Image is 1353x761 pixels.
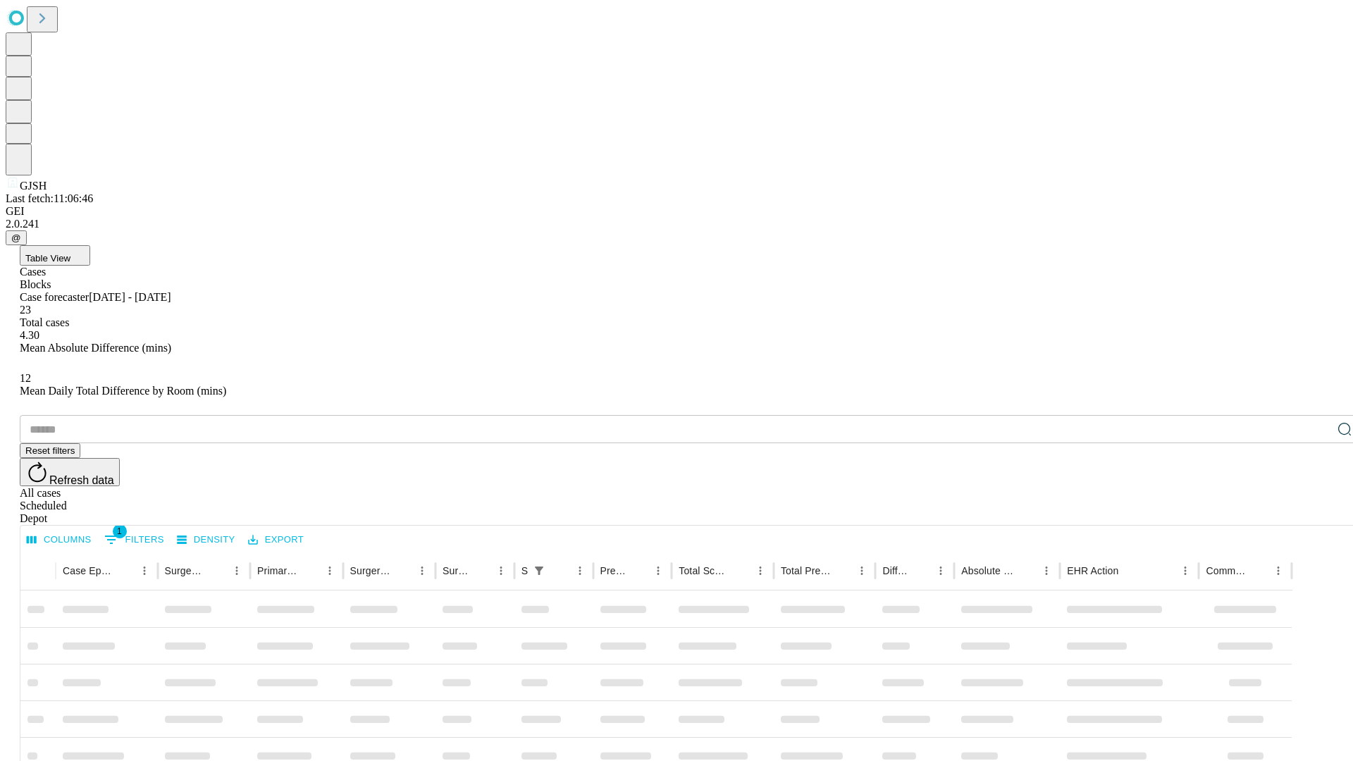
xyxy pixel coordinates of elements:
[1175,561,1195,581] button: Menu
[931,561,951,581] button: Menu
[529,561,549,581] button: Show filters
[1249,561,1268,581] button: Sort
[25,445,75,456] span: Reset filters
[471,561,491,581] button: Sort
[911,561,931,581] button: Sort
[300,561,320,581] button: Sort
[11,233,21,243] span: @
[491,561,511,581] button: Menu
[173,529,239,551] button: Density
[63,565,113,576] div: Case Epic Id
[781,565,832,576] div: Total Predicted Duration
[20,372,31,384] span: 12
[135,561,154,581] button: Menu
[1017,561,1037,581] button: Sort
[115,561,135,581] button: Sort
[629,561,648,581] button: Sort
[529,561,549,581] div: 1 active filter
[207,561,227,581] button: Sort
[113,524,127,538] span: 1
[679,565,729,576] div: Total Scheduled Duration
[20,329,39,341] span: 4.30
[23,529,95,551] button: Select columns
[6,218,1347,230] div: 2.0.241
[412,561,432,581] button: Menu
[165,565,206,576] div: Surgeon Name
[521,565,528,576] div: Scheduled In Room Duration
[648,561,668,581] button: Menu
[20,458,120,486] button: Refresh data
[320,561,340,581] button: Menu
[393,561,412,581] button: Sort
[570,561,590,581] button: Menu
[101,528,168,551] button: Show filters
[350,565,391,576] div: Surgery Name
[750,561,770,581] button: Menu
[1206,565,1247,576] div: Comments
[6,192,93,204] span: Last fetch: 11:06:46
[20,316,69,328] span: Total cases
[1268,561,1288,581] button: Menu
[25,253,70,264] span: Table View
[20,245,90,266] button: Table View
[550,561,570,581] button: Sort
[961,565,1015,576] div: Absolute Difference
[20,291,89,303] span: Case forecaster
[20,180,47,192] span: GJSH
[20,385,226,397] span: Mean Daily Total Difference by Room (mins)
[1120,561,1139,581] button: Sort
[6,205,1347,218] div: GEI
[227,561,247,581] button: Menu
[731,561,750,581] button: Sort
[882,565,910,576] div: Difference
[89,291,171,303] span: [DATE] - [DATE]
[49,474,114,486] span: Refresh data
[1067,565,1118,576] div: EHR Action
[6,230,27,245] button: @
[20,304,31,316] span: 23
[832,561,852,581] button: Sort
[257,565,298,576] div: Primary Service
[443,565,470,576] div: Surgery Date
[20,443,80,458] button: Reset filters
[245,529,307,551] button: Export
[1037,561,1056,581] button: Menu
[600,565,628,576] div: Predicted In Room Duration
[20,342,171,354] span: Mean Absolute Difference (mins)
[852,561,872,581] button: Menu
